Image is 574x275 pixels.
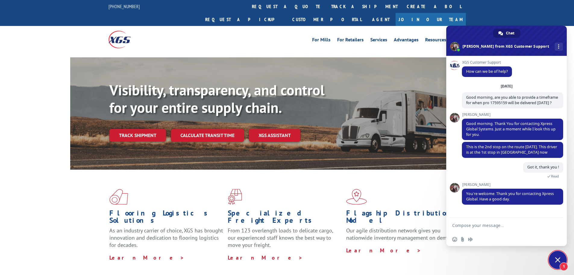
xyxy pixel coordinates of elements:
[466,95,558,105] span: Good morning, are you able to provide a timeframe for when pro 17595159 will be delivered [DATE] ?
[555,43,563,51] div: More channels
[425,37,446,44] a: Resources
[493,29,520,38] div: Chat
[560,262,568,271] span: 1
[171,129,244,142] a: Calculate transit time
[466,69,508,74] span: How can we be of help?
[249,129,300,142] a: XGS ASSISTANT
[109,129,166,142] a: Track shipment
[346,227,457,241] span: Our agile distribution network gives you nationwide inventory management on demand.
[312,37,331,44] a: For Mills
[394,37,419,44] a: Advantages
[201,13,288,26] a: Request a pickup
[551,174,559,178] span: Read
[468,237,473,242] span: Audio message
[109,254,184,261] a: Learn More >
[527,165,559,170] span: Got it, thank you !
[466,144,557,155] span: This is the 2nd stop on the route [DATE]. This driver is at the 1st stop in [GEOGRAPHIC_DATA] now
[396,13,466,26] a: Join Our Team
[462,183,563,187] span: [PERSON_NAME]
[452,237,457,242] span: Insert an emoji
[108,3,140,9] a: [PHONE_NUMBER]
[466,191,554,202] span: You’re welcome. Thank you for contacting Xpress Global. Have a good day.
[366,13,396,26] a: Agent
[466,121,556,137] span: Good morning. Thank You for contacting Xpress Global Systems. Just a moment while I look this up ...
[228,227,342,254] p: From 123 overlength loads to delicate cargo, our experienced staff knows the best way to move you...
[228,189,242,205] img: xgs-icon-focused-on-flooring-red
[462,60,512,65] span: XGS Customer Support
[501,85,513,88] div: [DATE]
[549,251,567,269] div: Close chat
[109,227,223,248] span: As an industry carrier of choice, XGS has brought innovation and dedication to flooring logistics...
[460,237,465,242] span: Send a file
[228,209,342,227] h1: Specialized Freight Experts
[506,29,514,38] span: Chat
[228,254,303,261] a: Learn More >
[462,113,563,117] span: [PERSON_NAME]
[109,81,325,117] b: Visibility, transparency, and control for your entire supply chain.
[337,37,364,44] a: For Retailers
[346,209,460,227] h1: Flagship Distribution Model
[370,37,387,44] a: Services
[109,209,223,227] h1: Flooring Logistics Solutions
[346,247,421,254] a: Learn More >
[346,189,367,205] img: xgs-icon-flagship-distribution-model-red
[109,189,128,205] img: xgs-icon-total-supply-chain-intelligence-red
[288,13,366,26] a: Customer Portal
[452,223,547,228] textarea: Compose your message...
